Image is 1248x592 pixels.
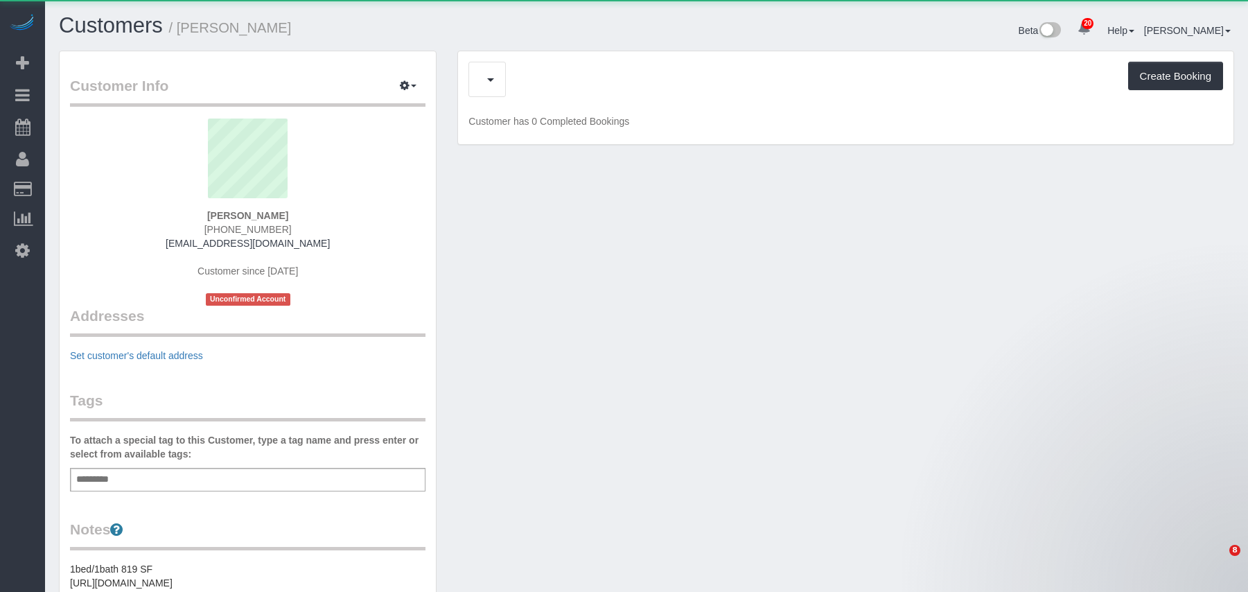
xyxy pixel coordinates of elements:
a: Set customer's default address [70,350,203,361]
pre: 1bed/1bath 819 SF [URL][DOMAIN_NAME] [70,562,425,590]
p: Customer has 0 Completed Bookings [468,114,1223,128]
span: Unconfirmed Account [206,293,290,305]
strong: [PERSON_NAME] [207,210,288,221]
a: [PERSON_NAME] [1144,25,1231,36]
a: [EMAIL_ADDRESS][DOMAIN_NAME] [166,238,330,249]
span: [PHONE_NUMBER] [204,224,292,235]
span: 8 [1229,545,1240,556]
a: 20 [1071,14,1098,44]
legend: Notes [70,519,425,550]
img: Automaid Logo [8,14,36,33]
label: To attach a special tag to this Customer, type a tag name and press enter or select from availabl... [70,433,425,461]
img: New interface [1038,22,1061,40]
span: Customer since [DATE] [197,265,298,277]
span: 20 [1082,18,1093,29]
a: Help [1107,25,1134,36]
button: Create Booking [1128,62,1223,91]
iframe: Intercom live chat [1201,545,1234,578]
legend: Customer Info [70,76,425,107]
legend: Tags [70,390,425,421]
small: / [PERSON_NAME] [169,20,292,35]
a: Customers [59,13,163,37]
a: Beta [1019,25,1062,36]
